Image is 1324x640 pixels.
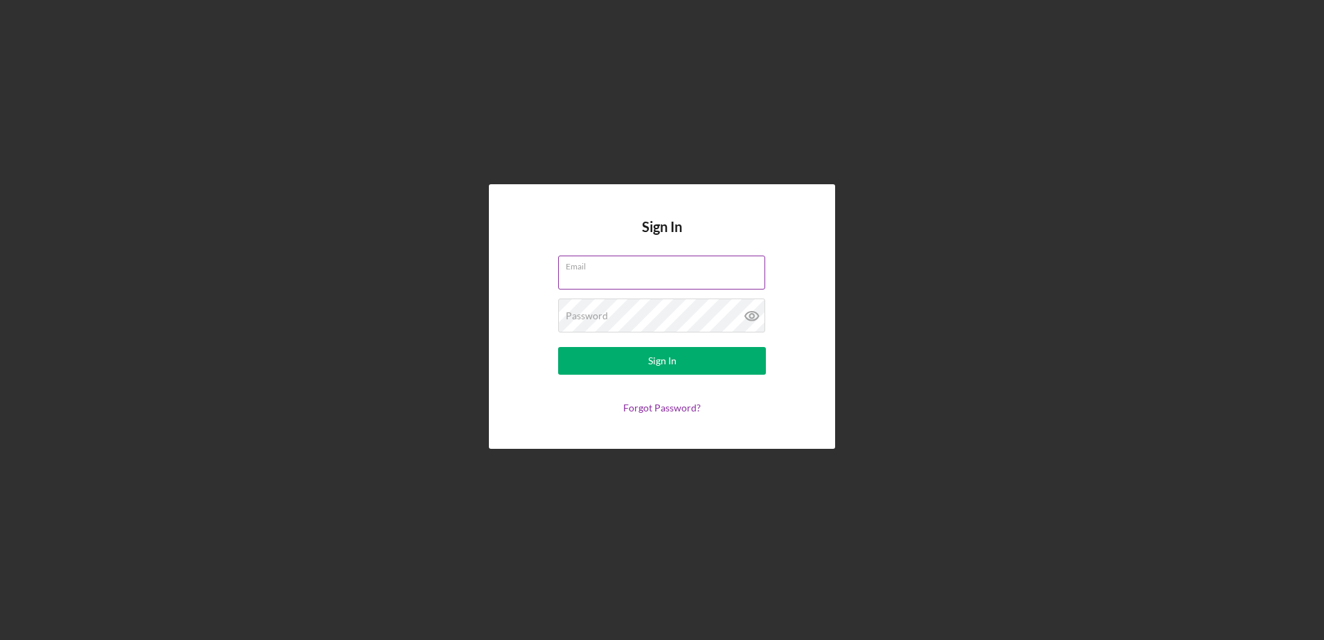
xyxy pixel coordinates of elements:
label: Email [566,256,765,272]
a: Forgot Password? [623,402,701,414]
label: Password [566,310,608,321]
h4: Sign In [642,219,682,256]
button: Sign In [558,347,766,375]
div: Sign In [648,347,677,375]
